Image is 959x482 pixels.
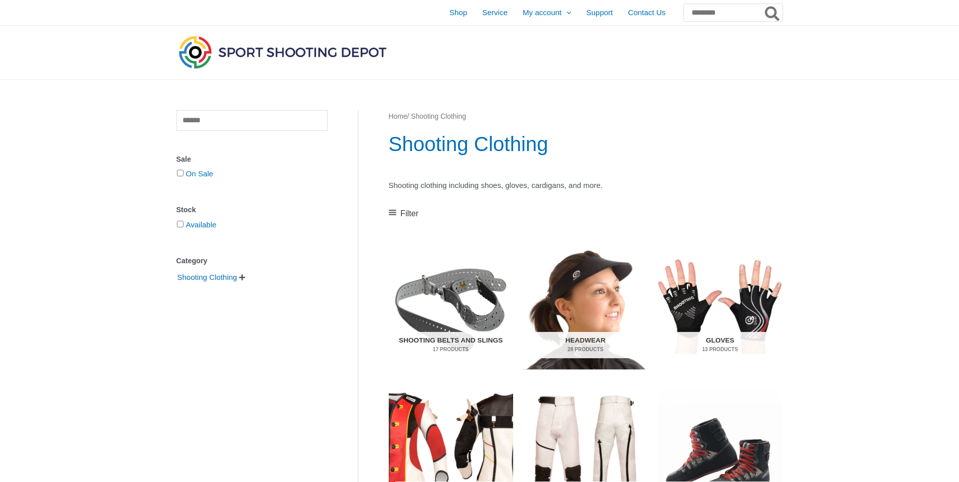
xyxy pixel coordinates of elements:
img: Sport Shooting Depot [176,33,389,71]
div: Sale [176,152,328,167]
img: Headwear [523,240,648,370]
nav: Breadcrumb [389,110,783,123]
h1: Shooting Clothing [389,130,783,158]
img: Gloves [658,240,782,370]
div: Stock [176,203,328,217]
input: Available [177,221,184,227]
span: Filter [400,206,419,221]
a: Visit product category Headwear [523,240,648,370]
input: On Sale [177,170,184,176]
button: Search [763,4,783,21]
span: Shooting Clothing [176,269,238,286]
a: Visit product category Shooting Belts and Slings [389,240,513,370]
h2: Headwear [530,332,641,358]
a: Visit product category Gloves [658,240,782,370]
h2: Gloves [665,332,775,358]
span:  [239,274,245,281]
a: Home [389,113,407,120]
a: Available [186,220,217,229]
img: Shooting Belts and Slings [389,240,513,370]
a: Shooting Clothing [176,272,238,281]
mark: 13 Products [665,346,775,353]
a: Filter [389,206,419,221]
div: Category [176,254,328,268]
mark: 17 Products [395,346,506,353]
a: On Sale [186,169,213,178]
mark: 28 Products [530,346,641,353]
p: Shooting clothing including shoes, gloves, cardigans, and more. [389,178,783,192]
h2: Shooting Belts and Slings [395,332,506,358]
